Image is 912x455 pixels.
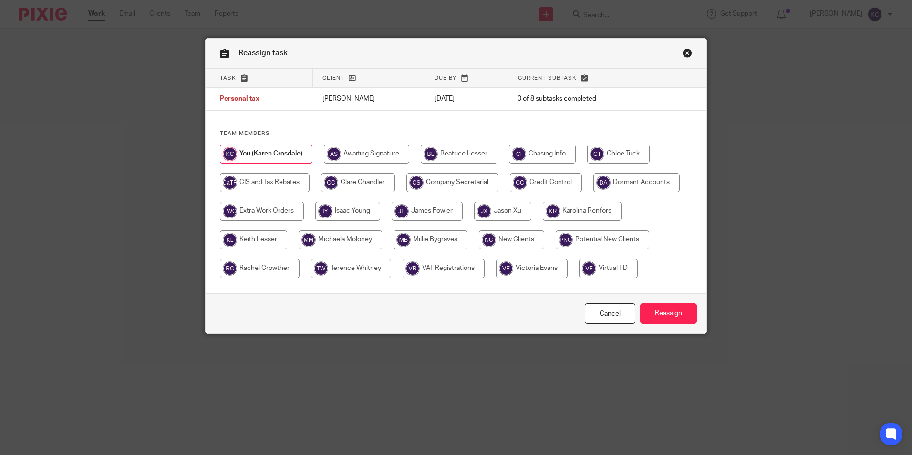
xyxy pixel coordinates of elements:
span: Client [322,75,344,81]
input: Reassign [640,303,697,324]
span: Reassign task [238,49,288,57]
p: [PERSON_NAME] [322,94,415,103]
a: Close this dialog window [683,48,692,61]
span: Personal tax [220,96,259,103]
span: Current subtask [518,75,577,81]
td: 0 of 8 subtasks completed [508,88,662,111]
h4: Team members [220,130,692,137]
span: Due by [435,75,456,81]
span: Task [220,75,236,81]
a: Close this dialog window [585,303,635,324]
p: [DATE] [435,94,498,103]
